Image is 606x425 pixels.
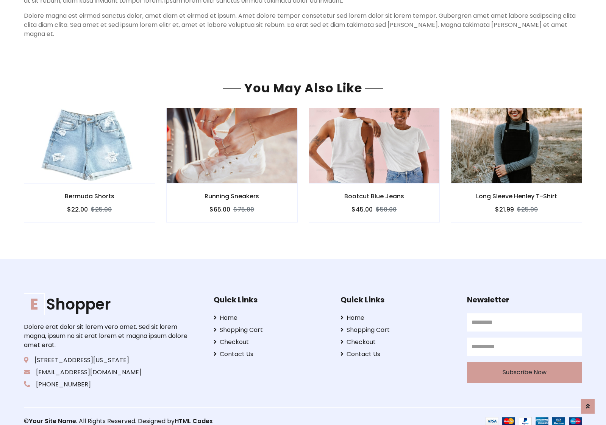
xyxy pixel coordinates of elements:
h6: Long Sleeve Henley T-Shirt [451,193,582,200]
h5: Quick Links [214,295,329,304]
span: You May Also Like [241,79,365,97]
h5: Newsletter [467,295,582,304]
p: Dolore magna est eirmod sanctus dolor, amet diam et eirmod et ipsum. Amet dolore tempor consetetu... [24,11,582,39]
a: Bermuda Shorts $22.00$25.00 [24,108,155,223]
h6: $22.00 [67,206,88,213]
h6: Running Sneakers [167,193,297,200]
del: $50.00 [376,205,397,214]
a: Checkout [340,338,456,347]
a: Contact Us [214,350,329,359]
h6: $45.00 [351,206,373,213]
p: [STREET_ADDRESS][US_STATE] [24,356,190,365]
h6: $65.00 [209,206,230,213]
span: E [24,293,45,315]
del: $25.99 [517,205,538,214]
a: Contact Us [340,350,456,359]
p: [PHONE_NUMBER] [24,380,190,389]
button: Subscribe Now [467,362,582,383]
p: [EMAIL_ADDRESS][DOMAIN_NAME] [24,368,190,377]
a: Running Sneakers $65.00$75.00 [166,108,298,223]
a: Bootcut Blue Jeans $45.00$50.00 [309,108,440,223]
h6: Bermuda Shorts [24,193,155,200]
h1: Shopper [24,295,190,313]
a: Shopping Cart [214,325,329,335]
del: $25.00 [91,205,112,214]
a: EShopper [24,295,190,313]
p: Dolore erat dolor sit lorem vero amet. Sed sit lorem magna, ipsum no sit erat lorem et magna ipsu... [24,322,190,350]
h5: Quick Links [340,295,456,304]
a: Long Sleeve Henley T-Shirt $21.99$25.99 [451,108,582,223]
a: Home [340,313,456,322]
h6: $21.99 [495,206,514,213]
h6: Bootcut Blue Jeans [309,193,440,200]
a: Shopping Cart [340,325,456,335]
del: $75.00 [233,205,254,214]
a: Checkout [214,338,329,347]
a: Home [214,313,329,322]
